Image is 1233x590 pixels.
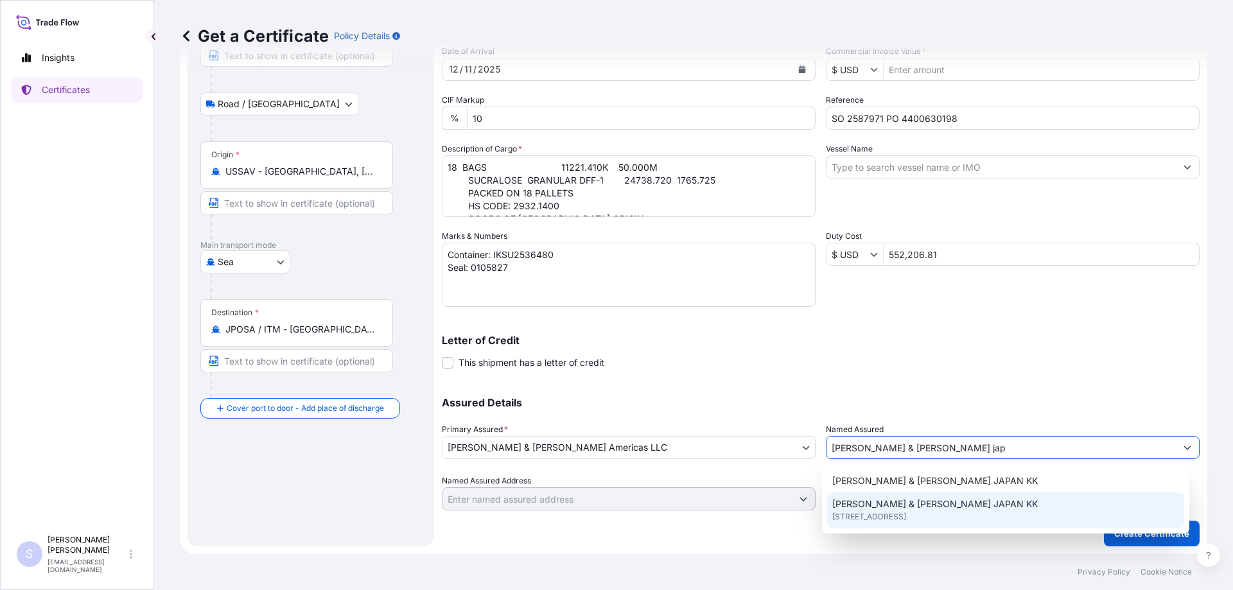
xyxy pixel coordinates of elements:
div: Destination [211,308,259,318]
input: Assured Name [826,436,1176,459]
span: S [26,548,33,560]
button: Show suggestions [1176,155,1199,178]
p: Create Certificate [1114,527,1189,540]
p: Assured Details [442,397,1200,408]
p: [EMAIL_ADDRESS][DOMAIN_NAME] [48,558,127,573]
button: Show suggestions [792,487,815,510]
input: Text to appear on certificate [200,191,393,214]
span: Road / [GEOGRAPHIC_DATA] [218,98,340,110]
label: Named Assured Address [442,474,531,487]
p: Letter of Credit [442,335,1200,345]
input: Text to appear on certificate [200,349,393,372]
p: Main transport mode [200,240,421,250]
p: Privacy Policy [1078,567,1130,577]
span: Cover port to door - Add place of discharge [227,402,384,415]
button: Select transport [200,250,290,273]
input: Origin [225,165,377,178]
input: Named Assured Address [442,487,792,510]
span: [STREET_ADDRESS] [832,510,906,523]
label: Named Assured [826,423,884,436]
input: Type to search vessel name or IMO [826,155,1176,178]
label: Description of Cargo [442,143,522,155]
p: Insights [42,51,74,64]
p: Certificates [42,83,90,96]
label: Reference [826,94,864,107]
input: Destination [225,323,377,336]
button: Show suggestions [1176,436,1199,459]
div: Origin [211,150,240,160]
p: Cookie Notice [1141,567,1192,577]
p: Get a Certificate [180,26,329,46]
button: Show suggestions [870,248,883,261]
span: Sea [218,256,234,268]
input: Enter amount [884,243,1199,266]
div: % [442,107,467,130]
button: Select transport [200,92,358,116]
label: Marks & Numbers [442,230,507,243]
span: [PERSON_NAME] & [PERSON_NAME] JAPAN KK [832,474,1038,487]
div: Suggestions [827,469,1185,528]
label: Vessel Name [826,143,873,155]
span: [PERSON_NAME] & [PERSON_NAME] Americas LLC [448,441,667,454]
p: [PERSON_NAME] [PERSON_NAME] [48,535,127,555]
input: Enter booking reference [826,107,1200,130]
input: Enter percentage between 0 and 10% [467,107,816,130]
span: This shipment has a letter of credit [459,356,604,369]
input: Duty Cost [826,243,870,266]
p: Policy Details [334,30,390,42]
span: [PERSON_NAME] & [PERSON_NAME] JAPAN KK [832,498,1038,510]
span: Primary Assured [442,423,508,436]
label: CIF Markup [442,94,484,107]
label: Duty Cost [826,230,862,243]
